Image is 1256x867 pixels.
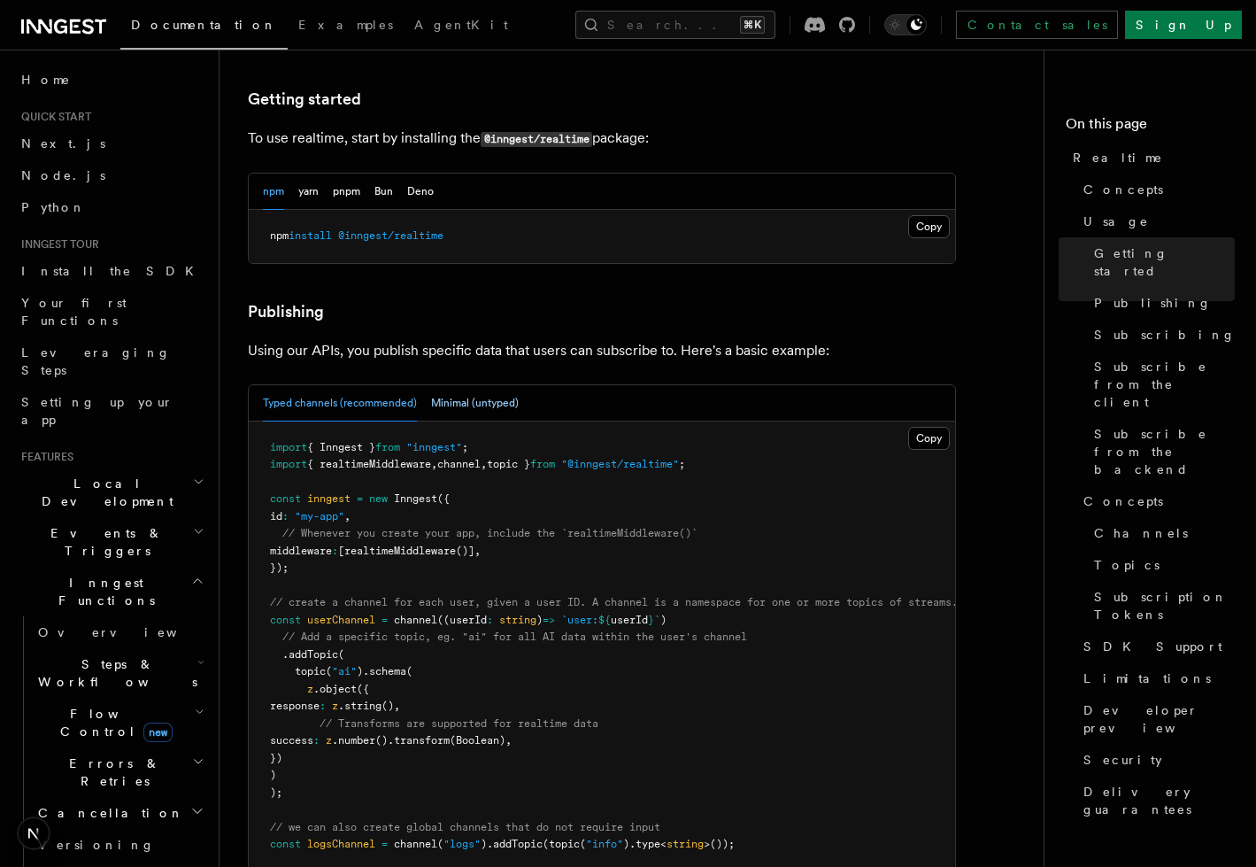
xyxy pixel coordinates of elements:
span: Usage [1083,213,1149,230]
a: Python [14,191,208,223]
span: , [481,458,487,470]
a: Sign Up [1125,11,1242,39]
span: ( [338,648,344,661]
span: ( [326,665,332,677]
span: >()); [704,838,735,850]
span: < [660,838,667,850]
button: Local Development [14,468,208,517]
span: () [375,734,388,747]
button: Typed channels (recommended) [263,385,417,422]
span: : [320,700,326,712]
span: ); [270,786,282,799]
button: Bun [374,174,393,210]
a: Subscribing [1087,319,1235,351]
button: Copy [908,427,950,450]
button: Steps & Workflows [31,648,208,698]
span: Quick start [14,110,91,124]
span: channel [437,458,481,470]
a: Concepts [1076,174,1235,205]
a: Limitations [1076,662,1235,694]
span: Channels [1094,524,1188,542]
a: Developer preview [1076,694,1235,744]
span: Subscription Tokens [1094,588,1235,623]
p: Using our APIs, you publish specific data that users can subscribe to. Here's a basic example: [248,338,956,363]
span: .schema [363,665,406,677]
a: Overview [31,616,208,648]
span: ({ [357,683,369,695]
span: ; [679,458,685,470]
span: Versioning [38,838,155,852]
span: install [289,229,332,242]
code: @inngest/realtime [481,132,592,147]
span: realtimeMiddleware [344,545,456,557]
span: Limitations [1083,670,1211,687]
span: ) [660,614,667,626]
a: Subscribe from the backend [1087,418,1235,485]
span: ) [536,614,543,626]
span: Next.js [21,136,105,151]
span: Developer preview [1083,701,1235,737]
span: : [487,614,493,626]
a: Delivery guarantees [1076,776,1235,825]
span: = [381,614,388,626]
span: , [344,510,351,523]
span: = [357,492,363,505]
span: ()] [456,545,474,557]
span: } [648,614,654,626]
span: , [394,700,400,712]
span: from [530,458,555,470]
span: Flow Control [31,705,195,740]
span: ) [623,838,629,850]
a: Channels [1087,517,1235,549]
button: Errors & Retries [31,747,208,797]
span: Steps & Workflows [31,655,197,691]
span: "@inngest/realtime" [561,458,679,470]
span: Concepts [1083,492,1163,510]
span: "my-app" [295,510,344,523]
span: , [505,734,512,747]
span: , [474,545,481,557]
span: Leveraging Steps [21,345,171,377]
span: Subscribe from the backend [1094,425,1235,478]
span: .number [332,734,375,747]
a: Contact sales [956,11,1118,39]
span: (Boolean) [450,734,505,747]
span: : [313,734,320,747]
span: ( [543,838,549,850]
a: Your first Functions [14,287,208,337]
span: channel [394,614,437,626]
button: pnpm [333,174,360,210]
span: topic [549,838,580,850]
span: middleware [270,545,332,557]
span: ) [357,665,363,677]
span: ${ [598,614,611,626]
span: logsChannel [307,838,375,850]
span: Delivery guarantees [1083,783,1235,818]
a: Getting started [248,87,361,112]
span: Errors & Retries [31,755,192,790]
span: Subscribe from the client [1094,358,1235,411]
span: new [143,723,173,742]
span: ( [406,665,412,677]
span: Cancellation [31,804,184,822]
span: // create a channel for each user, given a user ID. A channel is a namespace for one or more topi... [270,596,958,608]
span: z [326,734,332,747]
a: Getting started [1087,237,1235,287]
button: Toggle dark mode [884,14,927,35]
a: Subscribe from the client [1087,351,1235,418]
span: Python [21,200,86,214]
span: () [381,700,394,712]
span: // we can also create global channels that do not require input [270,821,660,833]
span: id [270,510,282,523]
span: // Add a specific topic, eg. "ai" for all AI data within the user's channel [282,631,747,643]
a: Security [1076,744,1235,776]
span: topic } [487,458,530,470]
span: import [270,458,307,470]
span: ) [270,769,276,781]
span: ( [580,838,586,850]
span: Concepts [1083,181,1163,198]
span: : [282,510,289,523]
span: const [270,614,301,626]
span: }) [270,752,282,764]
span: Publishing [1094,294,1212,312]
